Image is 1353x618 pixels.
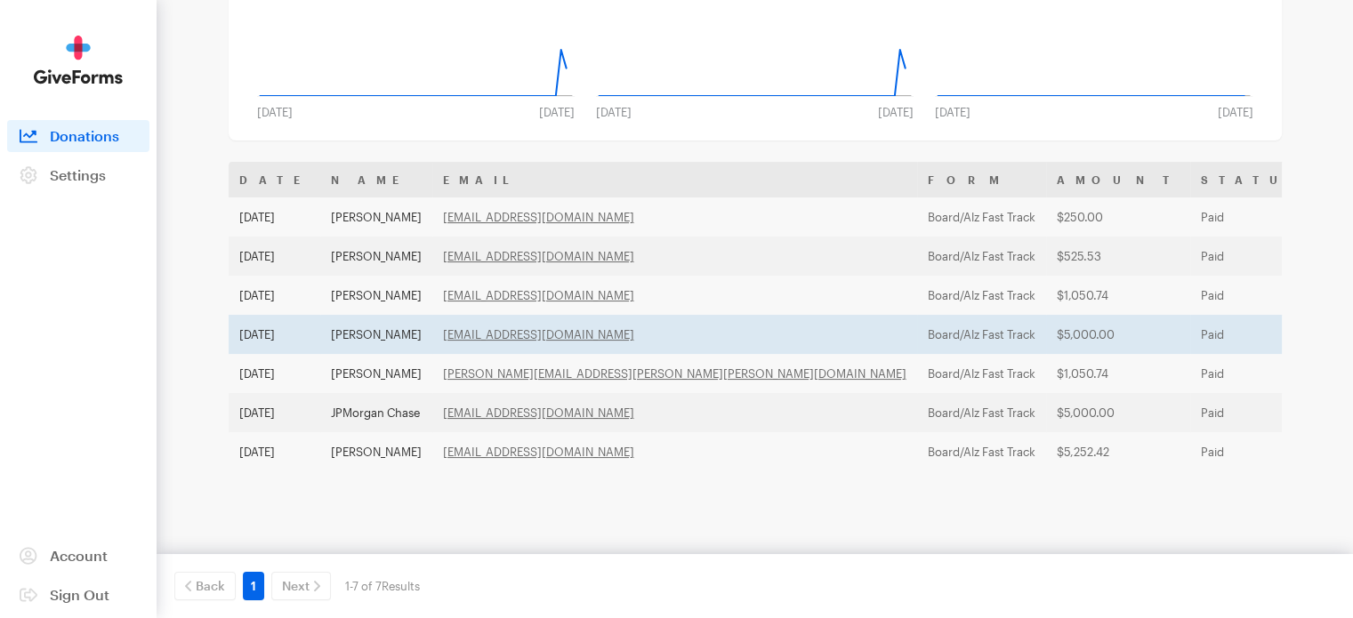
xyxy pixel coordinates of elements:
[917,432,1046,471] td: Board/Alz Fast Track
[229,393,320,432] td: [DATE]
[1190,354,1321,393] td: Paid
[7,579,149,611] a: Sign Out
[7,159,149,191] a: Settings
[50,586,109,603] span: Sign Out
[320,197,432,237] td: [PERSON_NAME]
[917,197,1046,237] td: Board/Alz Fast Track
[1190,393,1321,432] td: Paid
[7,540,149,572] a: Account
[1190,432,1321,471] td: Paid
[432,162,917,197] th: Email
[917,276,1046,315] td: Board/Alz Fast Track
[867,105,924,119] div: [DATE]
[320,432,432,471] td: [PERSON_NAME]
[229,276,320,315] td: [DATE]
[246,105,303,119] div: [DATE]
[320,276,432,315] td: [PERSON_NAME]
[917,237,1046,276] td: Board/Alz Fast Track
[924,105,981,119] div: [DATE]
[1046,354,1190,393] td: $1,050.74
[917,393,1046,432] td: Board/Alz Fast Track
[443,249,634,263] a: [EMAIL_ADDRESS][DOMAIN_NAME]
[50,547,108,564] span: Account
[528,105,585,119] div: [DATE]
[1046,237,1190,276] td: $525.53
[443,288,634,302] a: [EMAIL_ADDRESS][DOMAIN_NAME]
[917,162,1046,197] th: Form
[917,315,1046,354] td: Board/Alz Fast Track
[229,315,320,354] td: [DATE]
[229,237,320,276] td: [DATE]
[1190,315,1321,354] td: Paid
[443,366,906,381] a: [PERSON_NAME][EMAIL_ADDRESS][PERSON_NAME][PERSON_NAME][DOMAIN_NAME]
[320,393,432,432] td: JPMorgan Chase
[229,432,320,471] td: [DATE]
[320,162,432,197] th: Name
[345,572,420,600] div: 1-7 of 7
[382,579,420,593] span: Results
[229,197,320,237] td: [DATE]
[1046,197,1190,237] td: $250.00
[229,354,320,393] td: [DATE]
[1046,276,1190,315] td: $1,050.74
[585,105,642,119] div: [DATE]
[50,166,106,183] span: Settings
[1190,197,1321,237] td: Paid
[50,127,119,144] span: Donations
[320,237,432,276] td: [PERSON_NAME]
[1190,162,1321,197] th: Status
[229,162,320,197] th: Date
[443,327,634,341] a: [EMAIL_ADDRESS][DOMAIN_NAME]
[443,445,634,459] a: [EMAIL_ADDRESS][DOMAIN_NAME]
[7,120,149,152] a: Donations
[34,36,123,84] img: GiveForms
[1190,237,1321,276] td: Paid
[1046,162,1190,197] th: Amount
[443,405,634,420] a: [EMAIL_ADDRESS][DOMAIN_NAME]
[1046,315,1190,354] td: $5,000.00
[443,210,634,224] a: [EMAIL_ADDRESS][DOMAIN_NAME]
[1206,105,1263,119] div: [DATE]
[320,315,432,354] td: [PERSON_NAME]
[1190,276,1321,315] td: Paid
[1046,393,1190,432] td: $5,000.00
[917,354,1046,393] td: Board/Alz Fast Track
[320,354,432,393] td: [PERSON_NAME]
[1046,432,1190,471] td: $5,252.42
